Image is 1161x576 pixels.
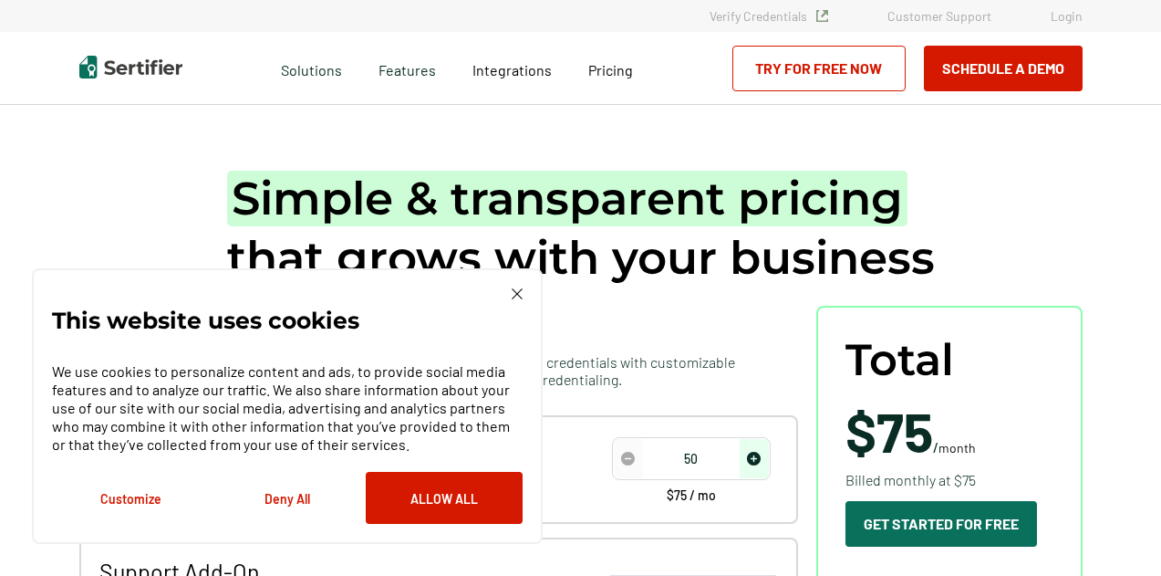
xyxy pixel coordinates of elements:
button: Get Started For Free [845,501,1037,547]
a: Integrations [472,57,552,79]
span: Features [378,57,436,79]
a: Try for Free Now [732,46,906,91]
span: Billed monthly at $75 [845,468,976,491]
img: Decrease Icon [621,452,635,466]
button: Deny All [209,472,366,524]
a: Customer Support [887,8,991,24]
img: Cookie Popup Close [512,288,523,299]
span: Simple & transparent pricing [227,171,907,226]
p: We use cookies to personalize content and ads, to provide social media features and to analyze ou... [52,362,523,454]
img: Increase Icon [747,452,761,466]
h1: that grows with your business [227,169,935,288]
span: / [845,403,976,458]
a: Pricing [588,57,633,79]
p: This website uses cookies [52,311,359,330]
a: Verify Credentials [710,8,828,24]
span: $75 / mo [667,489,716,502]
a: Login [1051,8,1083,24]
span: Solutions [281,57,342,79]
img: Sertifier | Digital Credentialing Platform [79,56,182,79]
img: Verified [816,10,828,22]
span: decrease number [614,439,643,478]
span: Total [845,335,954,385]
span: month [938,440,976,456]
span: $75 [845,398,933,464]
span: increase number [740,439,769,478]
button: Schedule a Demo [924,46,1083,91]
span: Integrations [472,61,552,79]
button: Customize [52,472,209,524]
span: Pricing [588,61,633,79]
button: Allow All [366,472,523,524]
